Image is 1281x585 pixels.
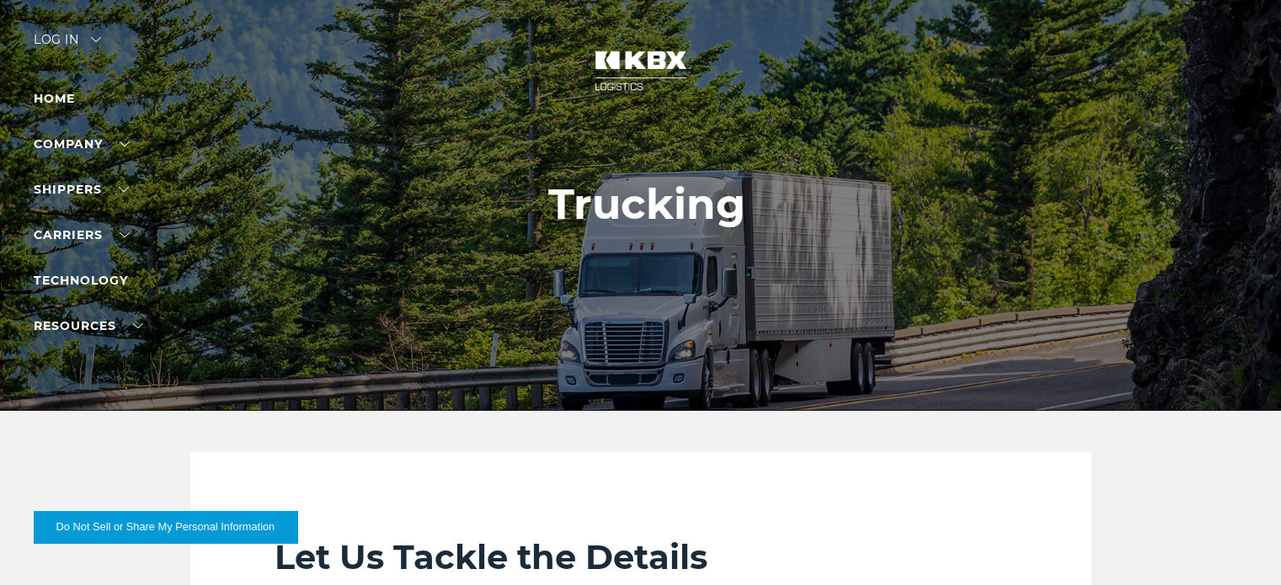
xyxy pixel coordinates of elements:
[34,273,128,288] a: Technology
[548,180,745,229] h1: Trucking
[34,227,130,242] a: Carriers
[34,511,297,543] button: Do Not Sell or Share My Personal Information
[34,182,129,197] a: SHIPPERS
[34,34,101,58] div: Log in
[34,318,143,333] a: RESOURCES
[34,136,130,152] a: Company
[275,536,1007,578] h2: Let Us Tackle the Details
[1197,504,1281,585] iframe: Chat Widget
[91,37,101,42] img: arrow
[34,91,75,106] a: Home
[578,34,704,108] img: kbx logo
